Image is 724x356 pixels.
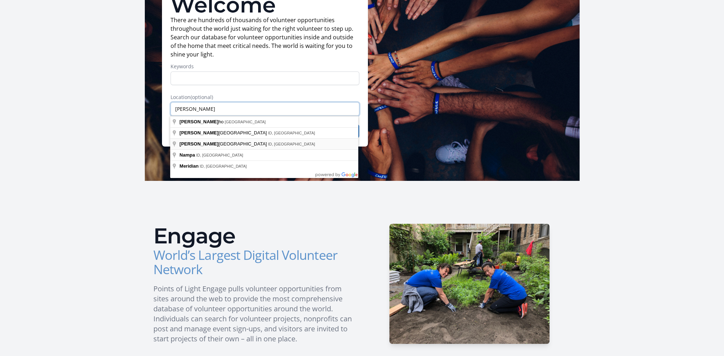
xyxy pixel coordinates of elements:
img: HCSC-H_1.JPG [389,224,550,344]
span: ho [179,119,225,124]
span: [GEOGRAPHIC_DATA] [225,120,266,124]
span: [PERSON_NAME] [179,119,218,124]
span: Meridian [179,163,198,169]
span: (optional) [191,94,213,100]
span: ID, [GEOGRAPHIC_DATA] [196,153,243,157]
h2: Engage [153,225,356,247]
input: Enter a location [171,102,359,116]
p: There are hundreds of thousands of volunteer opportunities throughout the world just waiting for ... [171,16,359,59]
span: [PERSON_NAME] [179,130,218,135]
span: [PERSON_NAME] [179,141,218,147]
span: Nampa [179,152,195,158]
span: [GEOGRAPHIC_DATA] [179,141,268,147]
span: ID, [GEOGRAPHIC_DATA] [268,142,315,146]
span: ID, [GEOGRAPHIC_DATA] [268,131,315,135]
h3: World’s Largest Digital Volunteer Network [153,248,356,277]
label: Location [171,94,359,101]
span: [GEOGRAPHIC_DATA] [179,130,268,135]
p: Points of Light Engage pulls volunteer opportunities from sites around the web to provide the mos... [153,284,356,344]
span: ID, [GEOGRAPHIC_DATA] [200,164,247,168]
label: Keywords [171,63,359,70]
